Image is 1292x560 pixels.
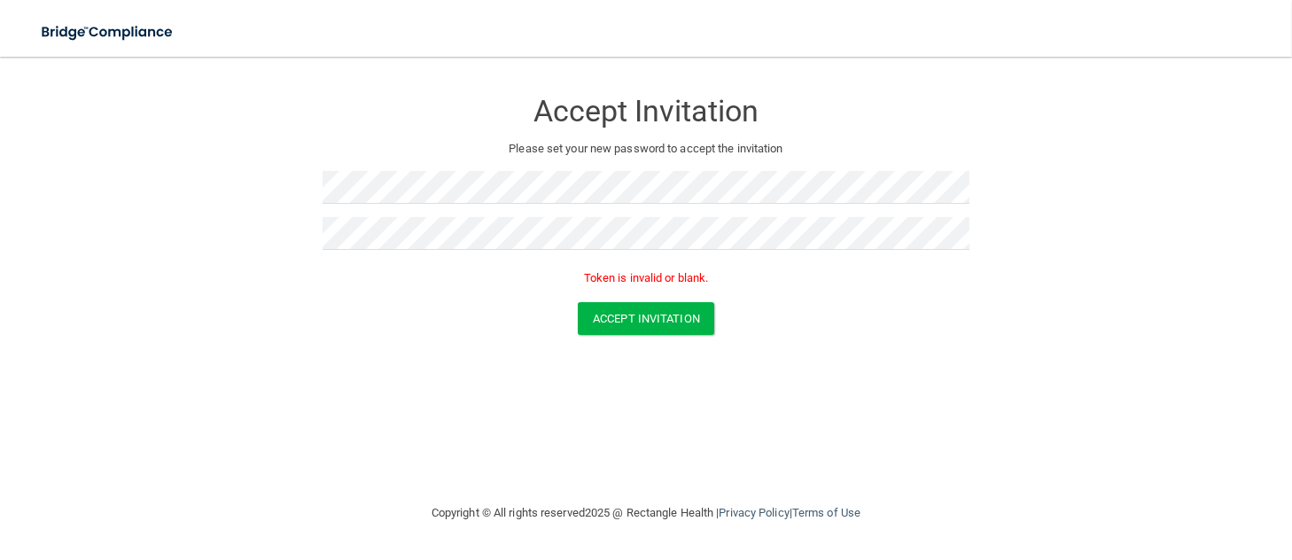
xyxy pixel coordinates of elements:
[27,14,190,51] img: bridge_compliance_login_screen.278c3ca4.svg
[578,302,714,335] button: Accept Invitation
[336,138,956,159] p: Please set your new password to accept the invitation
[323,485,969,541] div: Copyright © All rights reserved 2025 @ Rectangle Health | |
[792,506,860,519] a: Terms of Use
[323,95,969,128] h3: Accept Invitation
[323,268,969,289] p: Token is invalid or blank.
[719,506,789,519] a: Privacy Policy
